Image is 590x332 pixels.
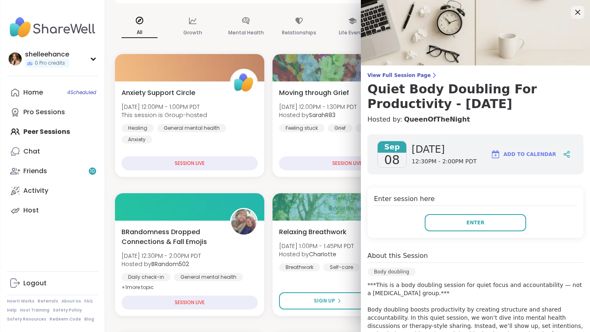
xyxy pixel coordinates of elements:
div: Self-care [323,263,360,271]
span: [DATE] 12:30PM - 2:00PM PDT [122,252,201,260]
div: Host [23,206,39,215]
span: Add to Calendar [504,151,556,158]
img: ShareWell [231,70,257,95]
div: Logout [23,279,47,288]
a: Home4Scheduled [7,83,98,102]
div: Trauma [356,124,389,132]
span: Anxiety Support Circle [122,88,195,98]
a: About Us [61,298,81,304]
span: [DATE] 12:00PM - 1:00PM PDT [122,103,207,111]
p: Relationships [282,28,316,38]
div: Healing [122,124,154,132]
div: Daily check-in [122,273,171,281]
button: Add to Calendar [487,145,560,164]
a: Help [7,307,17,313]
span: 10 [90,168,95,175]
h4: Enter session here [374,194,577,206]
button: Sign Up [279,292,376,309]
button: Enter [425,214,526,231]
a: Referrals [38,298,58,304]
div: Home [23,88,43,97]
a: Pro Sessions [7,102,98,122]
a: QueenOfTheNight [404,115,470,124]
h3: Quiet Body Doubling For Productivity - [DATE] [367,82,583,111]
div: shelleehance [25,50,69,59]
span: 4 Scheduled [67,89,96,96]
span: Sep [378,141,406,153]
a: Blog [84,316,94,322]
div: SESSION LIVE [122,156,258,170]
div: Activity [23,186,48,195]
a: Host [7,201,98,220]
a: View Full Session PageQuiet Body Doubling For Productivity - [DATE] [367,72,583,111]
div: Breathwork [279,263,320,271]
b: BRandom502 [151,260,189,268]
a: Friends10 [7,161,98,181]
a: Redeem Code [50,316,81,322]
div: Pro Sessions [23,108,65,117]
a: Safety Resources [7,316,46,322]
h4: Hosted by: [367,115,583,124]
span: [DATE] [412,143,477,156]
div: Chat [23,147,40,156]
div: Body doubling [367,268,416,276]
a: Logout [7,273,98,293]
a: Safety Policy [53,307,82,313]
span: Hosted by [279,250,354,258]
p: Growth [183,28,202,38]
img: ShareWell Logomark [491,149,500,159]
div: Grief [328,124,352,132]
a: Chat [7,142,98,161]
span: [DATE] 1:00PM - 1:45PM PDT [279,242,354,250]
b: CharIotte [309,250,336,258]
div: Feeling stuck [279,124,324,132]
p: Mental Health [228,28,264,38]
span: 0 Pro credits [35,60,65,67]
div: General mental health [174,273,243,281]
span: This session is Group-hosted [122,111,207,119]
span: Relaxing Breathwork [279,227,347,237]
span: 12:30PM - 2:00PM PDT [412,158,477,166]
div: Anxiety [122,136,152,144]
a: FAQ [84,298,93,304]
div: SESSION LIVE [122,296,258,309]
p: Life Events [339,28,366,38]
span: BRandomness Dropped Connections & Fall Emojis [122,227,221,247]
img: ShareWell Nav Logo [7,13,98,42]
div: General mental health [157,124,226,132]
span: Sign Up [314,297,335,305]
div: Friends [23,167,47,176]
div: SESSION LIVE [279,156,415,170]
img: BRandom502 [231,209,257,235]
a: Host Training [20,307,50,313]
b: SarahR83 [309,111,336,119]
span: Hosted by [279,111,357,119]
span: Moving through Grief [279,88,349,98]
span: 08 [384,153,400,167]
h4: About this Session [367,251,428,261]
span: View Full Session Page [367,72,583,79]
span: [DATE] 12:00PM - 1:30PM PDT [279,103,357,111]
span: Hosted by [122,260,201,268]
img: shelleehance [9,52,22,65]
a: Activity [7,181,98,201]
span: Enter [466,219,484,226]
a: How It Works [7,298,34,304]
p: All [122,27,158,38]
